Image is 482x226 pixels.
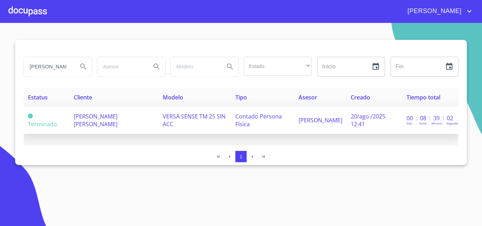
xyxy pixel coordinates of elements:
[148,58,165,75] button: Search
[402,6,465,17] span: [PERSON_NAME]
[402,6,474,17] button: account of current user
[432,121,442,125] p: Minutos
[24,57,72,76] input: search
[299,93,317,101] span: Asesor
[351,112,385,128] span: 20/ago./2025 12:41
[240,154,242,159] span: 1
[28,93,48,101] span: Estatus
[235,112,282,128] span: Contado Persona Física
[75,58,92,75] button: Search
[244,57,312,76] div: ​
[163,112,225,128] span: VERSA SENSE TM 25 SIN ACC
[299,116,342,124] span: [PERSON_NAME]
[28,114,33,118] span: Terminado
[222,58,239,75] button: Search
[163,93,183,101] span: Modelo
[406,93,440,101] span: Tiempo total
[235,151,247,162] button: 1
[28,120,57,128] span: Terminado
[74,93,92,101] span: Cliente
[406,114,454,122] p: 00 : 08 : 39 : 02
[235,93,247,101] span: Tipo
[97,57,145,76] input: search
[419,121,427,125] p: Horas
[446,121,459,125] p: Segundos
[351,93,370,101] span: Creado
[406,121,412,125] p: Dias
[74,112,118,128] span: [PERSON_NAME] [PERSON_NAME]
[171,57,219,76] input: search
